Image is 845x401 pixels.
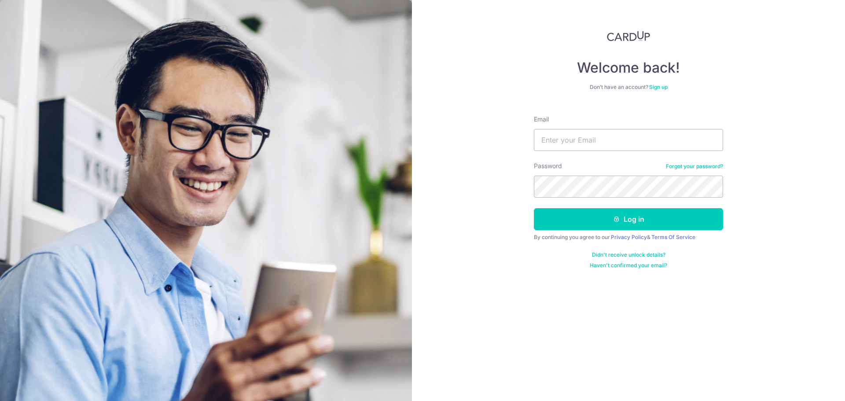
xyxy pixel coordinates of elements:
[534,234,723,241] div: By continuing you agree to our &
[611,234,647,240] a: Privacy Policy
[666,163,723,170] a: Forgot your password?
[534,84,723,91] div: Don’t have an account?
[592,251,665,258] a: Didn't receive unlock details?
[534,129,723,151] input: Enter your Email
[534,59,723,77] h4: Welcome back!
[649,84,668,90] a: Sign up
[534,208,723,230] button: Log in
[607,31,650,41] img: CardUp Logo
[590,262,667,269] a: Haven't confirmed your email?
[651,234,695,240] a: Terms Of Service
[534,162,562,170] label: Password
[534,115,549,124] label: Email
